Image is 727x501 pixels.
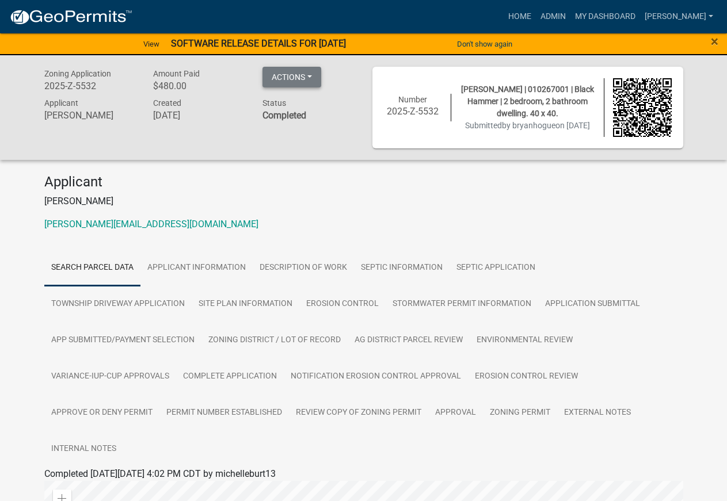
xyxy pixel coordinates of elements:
[201,322,348,359] a: ZONING DISTRICT / LOT OF RECORD
[139,35,164,53] a: View
[44,219,258,230] a: [PERSON_NAME][EMAIL_ADDRESS][DOMAIN_NAME]
[44,468,276,479] span: Completed [DATE][DATE] 4:02 PM CDT by michelleburt13
[483,395,557,431] a: Zoning Permit
[386,286,538,323] a: STORMWATER PERMIT INFORMATION
[44,250,140,286] a: Search Parcel Data
[192,286,299,323] a: SITE PLAN INFORMATION
[428,395,483,431] a: APPROVAL
[44,174,683,190] h4: Applicant
[171,38,346,49] strong: SOFTWARE RELEASE DETAILS FOR [DATE]
[284,358,468,395] a: NOTIFICATION EROSION CONTROL APPROVAL
[354,250,450,286] a: SEPTIC INFORMATION
[262,110,306,121] strong: Completed
[348,322,470,359] a: AG DISTRICT PARCEL REVIEW
[44,286,192,323] a: TOWNSHIP DRIVEWAY APPLICATION
[140,250,253,286] a: APPLICANT INFORMATION
[465,121,590,130] span: Submitted on [DATE]
[159,395,289,431] a: PERMIT NUMBER ESTABLISHED
[253,250,354,286] a: DESCRIPTION OF WORK
[398,95,427,104] span: Number
[711,35,718,48] button: Close
[613,78,672,137] img: QR code
[536,6,570,28] a: Admin
[153,69,200,78] span: Amount Paid
[461,85,594,118] span: [PERSON_NAME] | 010267001 | Black Hammer | 2 bedroom, 2 bathroom dwelling. 40 x 40.
[470,322,580,359] a: ENVIRONMENTAL REVIEW
[557,395,638,431] a: External Notes
[44,69,111,78] span: Zoning Application
[538,286,647,323] a: APPLICATION SUBMITTAL
[450,250,542,286] a: SEPTIC APPLICATION
[153,110,245,121] h6: [DATE]
[504,6,536,28] a: Home
[153,98,181,108] span: Created
[384,106,443,117] h6: 2025-Z-5532
[153,81,245,91] h6: $480.00
[44,431,123,468] a: Internal Notes
[44,81,136,91] h6: 2025-Z-5532
[176,358,284,395] a: COMPLETE APPLICATION
[570,6,640,28] a: My Dashboard
[299,286,386,323] a: EROSION CONTROL
[44,98,78,108] span: Applicant
[44,322,201,359] a: APP SUBMITTED/PAYMENT SELECTION
[44,395,159,431] a: APPROVE OR DENY PERMIT
[452,35,517,53] button: Don't show again
[502,121,555,130] span: by bryanhogue
[640,6,718,28] a: [PERSON_NAME]
[44,110,136,121] h6: [PERSON_NAME]
[262,67,321,87] button: Actions
[289,395,428,431] a: Review Copy of Zoning Permit
[468,358,585,395] a: EROSION CONTROL REVIEW
[44,358,176,395] a: VARIANCE-IUP-CUP APPROVALS
[44,194,683,208] p: [PERSON_NAME]
[262,98,286,108] span: Status
[711,33,718,49] span: ×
